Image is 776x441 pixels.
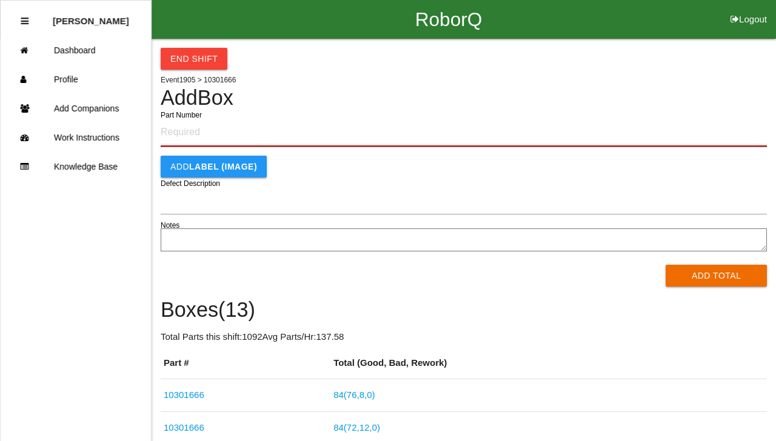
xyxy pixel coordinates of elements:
label: Part Number [161,110,202,121]
p: Total Parts this shift: 1092 Avg Parts/Hr: 137.58 [161,330,767,344]
label: Notes [161,220,179,231]
h4: Boxes ( 13 ) [161,299,767,322]
a: Work Instructions [1,123,151,152]
a: Knowledge Base [1,152,151,181]
h4: Add Box [161,87,767,110]
th: Total (Good, Bad, Rework) [330,347,767,379]
a: Add Companions [1,94,151,123]
input: Required [161,118,767,147]
p: Cedric Ragland [53,7,129,26]
a: 10301666 [164,422,204,433]
span: Event 1905 > 10301666 [161,76,236,84]
button: End Shift [161,48,227,70]
div: Close [21,7,28,36]
b: LABEL (IMAGE) [189,162,257,171]
a: 84(72,12,0) [333,422,380,433]
label: Defect Description [161,178,220,189]
a: 84(76,8,0) [333,390,375,400]
a: 10301666 [164,390,204,400]
a: Profile [1,65,151,94]
a: Dashboard [1,36,151,65]
th: Part # [161,347,330,379]
button: Add Total [666,265,767,287]
button: AddLABEL (IMAGE) [161,156,267,177]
